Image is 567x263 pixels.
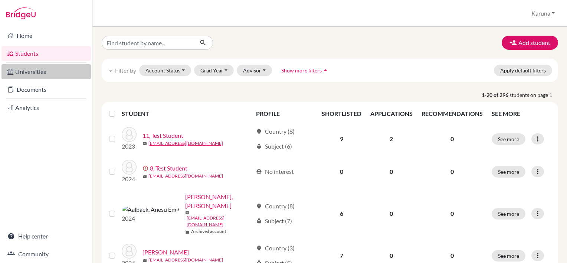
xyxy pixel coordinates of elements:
[256,127,295,136] div: Country (8)
[494,65,552,76] button: Apply default filters
[492,166,525,178] button: See more
[366,123,417,155] td: 2
[1,229,91,244] a: Help center
[256,129,262,134] span: location_on
[108,67,114,73] i: filter_list
[492,208,525,220] button: See more
[275,65,335,76] button: Show more filtersarrow_drop_up
[256,244,295,253] div: Country (3)
[1,64,91,79] a: Universities
[256,167,294,176] div: No interest
[256,245,262,251] span: location_on
[281,67,322,74] span: Show more filters
[122,127,137,142] img: 11, Test Student
[150,164,187,173] a: 8, Test Student
[1,100,91,115] a: Analytics
[417,105,487,123] th: RECOMMENDATIONS
[142,131,183,140] a: 11, Test Student
[122,175,137,184] p: 2024
[115,67,136,74] span: Filter by
[252,105,317,123] th: PROFILE
[122,105,252,123] th: STUDENT
[482,91,509,99] strong: 1-20 of 296
[317,105,366,123] th: SHORTLISTED
[142,142,147,146] span: mail
[256,218,262,224] span: local_library
[256,202,295,211] div: Country (8)
[191,228,226,235] b: Archived account
[142,165,150,171] span: error_outline
[148,140,223,147] a: [EMAIL_ADDRESS][DOMAIN_NAME]
[422,209,483,218] p: 0
[122,142,137,151] p: 2023
[487,105,555,123] th: SEE MORE
[1,82,91,97] a: Documents
[256,169,262,175] span: account_circle
[237,65,272,76] button: Advisor
[317,188,366,239] td: 6
[422,251,483,260] p: 0
[317,123,366,155] td: 9
[366,188,417,239] td: 0
[502,36,558,50] button: Add student
[366,155,417,188] td: 0
[122,244,137,259] img: Acraman, Caroline
[122,205,179,214] img: Aalbaek, Anesu Emil
[142,174,147,179] span: mail
[256,142,292,151] div: Subject (6)
[187,215,253,228] a: [EMAIL_ADDRESS][DOMAIN_NAME]
[1,46,91,61] a: Students
[6,7,36,19] img: Bridge-U
[185,230,190,234] span: inventory_2
[492,250,525,262] button: See more
[322,66,329,74] i: arrow_drop_up
[256,217,292,225] div: Subject (7)
[185,192,253,210] a: [PERSON_NAME], [PERSON_NAME]
[422,167,483,176] p: 0
[185,211,190,215] span: mail
[102,36,194,50] input: Find student by name...
[1,28,91,43] a: Home
[256,203,262,209] span: location_on
[422,134,483,143] p: 0
[509,91,558,99] span: students on page 1
[122,160,137,175] img: 8, Test Student
[139,65,191,76] button: Account Status
[528,6,558,20] button: Karuna
[256,143,262,149] span: local_library
[148,173,223,179] a: [EMAIL_ADDRESS][DOMAIN_NAME]
[194,65,234,76] button: Grad Year
[1,247,91,262] a: Community
[317,155,366,188] td: 0
[142,258,147,263] span: mail
[122,214,179,223] p: 2024
[492,133,525,145] button: See more
[366,105,417,123] th: APPLICATIONS
[142,248,189,257] a: [PERSON_NAME]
